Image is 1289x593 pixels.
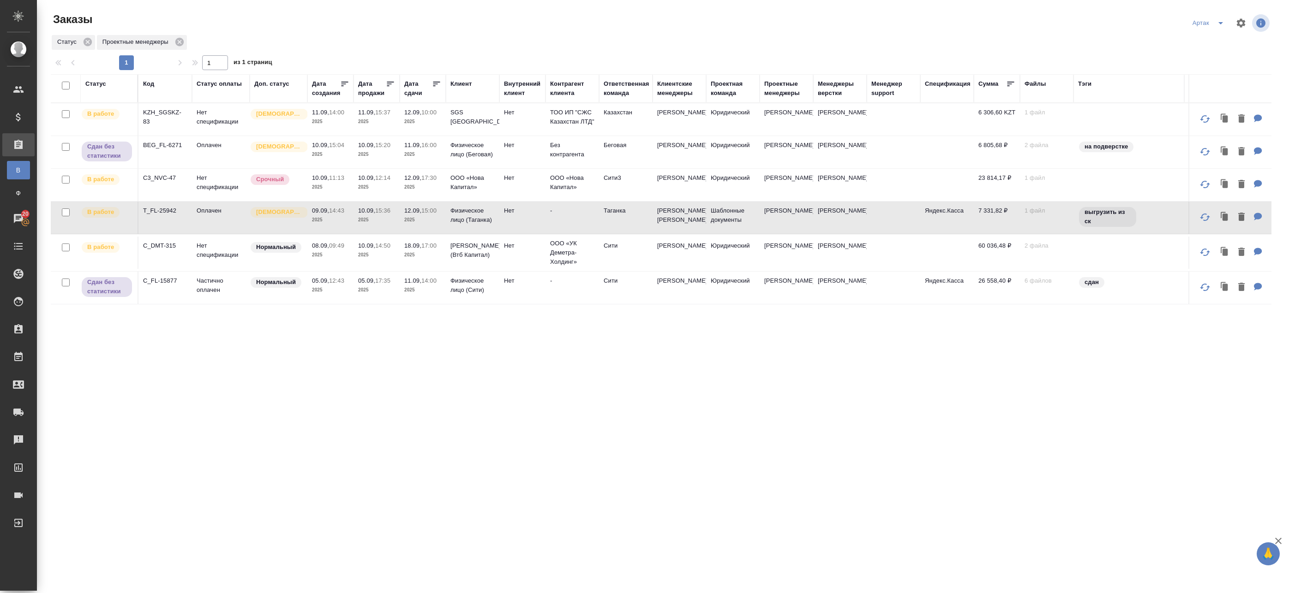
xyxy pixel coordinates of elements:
[358,250,395,260] p: 2025
[1078,206,1180,228] div: выгрузить из ск
[504,141,541,150] p: Нет
[760,103,813,136] td: [PERSON_NAME]
[375,207,390,214] p: 15:36
[653,237,706,269] td: [PERSON_NAME]
[358,207,375,214] p: 10.09,
[404,117,441,126] p: 2025
[1234,175,1249,194] button: Удалить
[404,142,421,148] p: 11.09,
[550,108,594,126] p: ТОО ИП "СЖС Казахстан ЛТД"
[1257,542,1280,565] button: 🙏
[375,109,390,116] p: 15:37
[329,109,344,116] p: 14:00
[1249,243,1267,262] button: Для КМ: разверстать то, что на перевод. на редактуру можно с листа из папки на перевод переводим ...
[7,184,30,202] a: Ф
[404,242,421,249] p: 18.09,
[599,237,653,269] td: Сити
[504,241,541,250] p: Нет
[404,109,421,116] p: 12.09,
[504,108,541,117] p: Нет
[254,79,289,89] div: Доп. статус
[818,276,862,285] p: [PERSON_NAME]
[87,208,114,217] p: В работе
[1025,108,1069,117] p: 1 файл
[1216,175,1234,194] button: Клонировать
[329,277,344,284] p: 12:43
[312,142,329,148] p: 10.09,
[599,136,653,168] td: Беговая
[87,278,126,296] p: Сдан без статистики
[250,173,303,186] div: Выставляется автоматически, если на указанный объем услуг необходимо больше времени в стандартном...
[1078,276,1180,289] div: сдан
[1025,241,1069,250] p: 2 файла
[1234,278,1249,297] button: Удалить
[706,272,760,304] td: Юридический
[760,202,813,234] td: [PERSON_NAME]
[974,202,1020,234] td: 7 331,82 ₽
[550,239,594,267] p: ООО «УК Деметра-Холдинг»
[358,117,395,126] p: 2025
[818,173,862,183] p: [PERSON_NAME]
[329,207,344,214] p: 14:43
[256,175,284,184] p: Срочный
[256,278,296,287] p: Нормальный
[250,108,303,120] div: Выставляется автоматически для первых 3 заказов нового контактного лица. Особое внимание
[143,241,187,250] p: C_DMT-315
[1078,79,1091,89] div: Тэги
[657,79,701,98] div: Клиентские менеджеры
[2,207,35,230] a: 20
[312,174,329,181] p: 10.09,
[192,272,250,304] td: Частично оплачен
[760,169,813,201] td: [PERSON_NAME]
[17,209,34,219] span: 20
[818,241,862,250] p: [PERSON_NAME]
[706,103,760,136] td: Юридический
[1078,141,1180,153] div: на подверстке
[1025,79,1046,89] div: Файлы
[421,242,437,249] p: 17:00
[192,237,250,269] td: Нет спецификации
[760,272,813,304] td: [PERSON_NAME]
[711,79,755,98] div: Проектная команда
[143,79,154,89] div: Код
[197,79,242,89] div: Статус оплаты
[312,79,340,98] div: Дата создания
[818,108,862,117] p: [PERSON_NAME]
[706,136,760,168] td: Юридический
[102,37,172,47] p: Проектные менеджеры
[1194,276,1216,298] button: Обновить
[1234,110,1249,129] button: Удалить
[312,215,349,225] p: 2025
[404,215,441,225] p: 2025
[404,79,432,98] div: Дата сдачи
[375,174,390,181] p: 12:14
[1025,276,1069,285] p: 6 файлов
[1216,110,1234,129] button: Клонировать
[143,173,187,183] p: C3_NVC-47
[81,276,133,298] div: Выставляет ПМ, когда заказ сдан КМу, но начисления еще не проведены
[404,207,421,214] p: 12.09,
[1216,142,1234,161] button: Клонировать
[450,276,495,295] p: Физическое лицо (Сити)
[250,141,303,153] div: Выставляется автоматически для первых 3 заказов нового контактного лица. Особое внимание
[504,206,541,215] p: Нет
[358,277,375,284] p: 05.09,
[85,79,106,89] div: Статус
[358,174,375,181] p: 10.09,
[653,136,706,168] td: [PERSON_NAME]
[1216,278,1234,297] button: Клонировать
[421,142,437,148] p: 16:00
[358,150,395,159] p: 2025
[504,79,541,98] div: Внутренний клиент
[81,241,133,254] div: Выставляет ПМ после принятия заказа от КМа
[706,202,760,234] td: Шаблонные документы
[143,141,187,150] p: BEG_FL-6271
[358,242,375,249] p: 10.09,
[57,37,80,47] p: Статус
[375,277,390,284] p: 17:35
[312,109,329,116] p: 11.09,
[52,35,95,50] div: Статус
[87,142,126,160] p: Сдан без статистики
[450,206,495,225] p: Физическое лицо (Таганка)
[87,109,114,119] p: В работе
